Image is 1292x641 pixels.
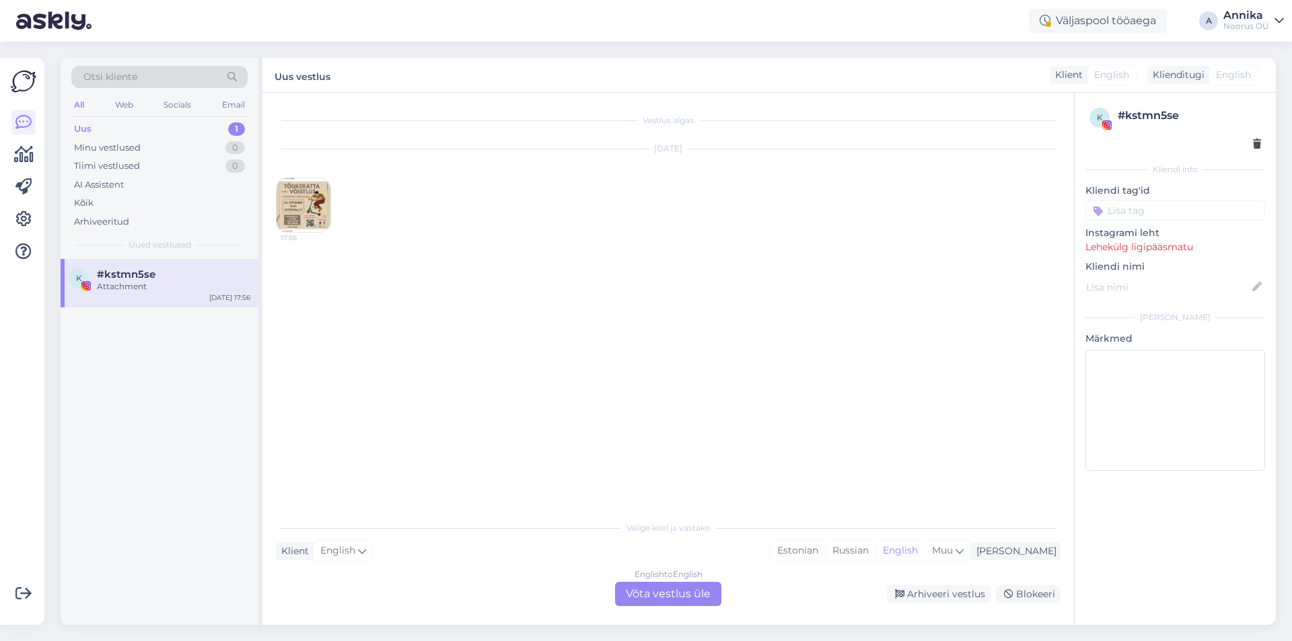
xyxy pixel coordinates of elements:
[1097,112,1103,122] span: k
[932,544,953,556] span: Muu
[1223,10,1269,21] div: Annika
[1223,21,1269,32] div: Noorus OÜ
[74,196,94,210] div: Kõik
[276,522,1061,534] div: Valige keel ja vastake
[825,541,875,561] div: Russian
[225,159,245,173] div: 0
[1094,68,1129,82] span: English
[277,178,330,232] img: attachment
[1085,240,1265,254] p: Lehekülg ligipääsmatu
[97,280,250,293] div: Attachment
[1223,10,1284,32] a: AnnikaNoorus OÜ
[83,70,137,84] span: Otsi kliente
[74,178,124,192] div: AI Assistent
[275,66,330,84] label: Uus vestlus
[219,96,248,114] div: Email
[635,568,703,580] div: English to English
[1147,68,1205,82] div: Klienditugi
[996,585,1061,603] div: Blokeeri
[1085,163,1265,176] div: Kliendi info
[228,122,245,136] div: 1
[97,268,155,280] span: #kstmn5se
[76,273,82,283] span: k
[1050,68,1083,82] div: Klient
[1118,108,1261,124] div: # kstmn5se
[971,544,1056,558] div: [PERSON_NAME]
[276,143,1061,155] div: [DATE]
[74,159,140,173] div: Tiimi vestlused
[1216,68,1251,82] span: English
[74,141,141,155] div: Minu vestlused
[129,239,191,251] span: Uued vestlused
[1085,226,1265,240] p: Instagrami leht
[161,96,194,114] div: Socials
[770,541,825,561] div: Estonian
[225,141,245,155] div: 0
[1085,200,1265,221] input: Lisa tag
[1085,311,1265,324] div: [PERSON_NAME]
[276,544,309,558] div: Klient
[1029,9,1167,33] div: Väljaspool tööaega
[112,96,136,114] div: Web
[320,543,355,558] span: English
[74,122,92,136] div: Uus
[1085,332,1265,346] p: Märkmed
[1085,260,1265,274] p: Kliendi nimi
[1199,11,1218,30] div: A
[71,96,87,114] div: All
[11,69,36,94] img: Askly Logo
[281,233,331,243] span: 17:56
[615,582,721,606] div: Võta vestlus üle
[276,114,1061,126] div: Vestlus algas
[1086,280,1250,295] input: Lisa nimi
[887,585,991,603] div: Arhiveeri vestlus
[875,541,925,561] div: English
[1085,184,1265,198] p: Kliendi tag'id
[74,215,129,229] div: Arhiveeritud
[209,293,250,303] div: [DATE] 17:56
